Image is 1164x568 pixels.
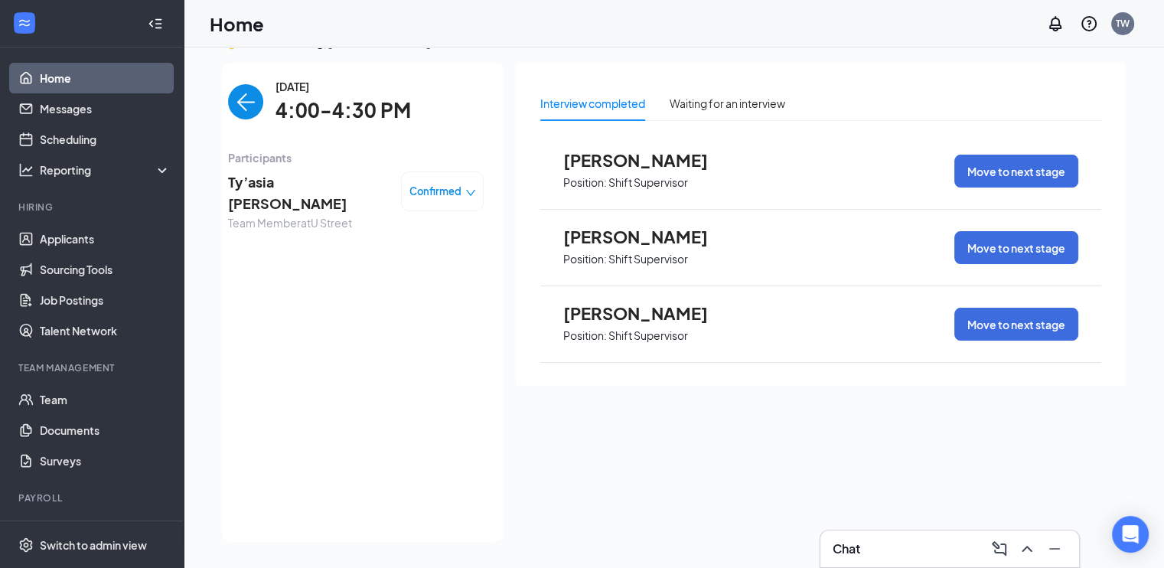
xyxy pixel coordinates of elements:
a: Team [40,384,171,415]
div: Open Intercom Messenger [1112,516,1149,553]
svg: WorkstreamLogo [17,15,32,31]
a: Scheduling [40,124,171,155]
a: Surveys [40,446,171,476]
a: Messages [40,93,171,124]
svg: Collapse [148,16,163,31]
div: Team Management [18,361,168,374]
div: Reporting [40,162,171,178]
span: Confirmed [409,184,461,199]
svg: Notifications [1046,15,1065,33]
p: Position: [563,175,607,190]
p: Position: [563,252,607,266]
a: Job Postings [40,285,171,315]
span: Ty’asia [PERSON_NAME] [228,171,389,215]
div: Waiting for an interview [670,95,785,112]
svg: QuestionInfo [1080,15,1098,33]
a: PayrollCrown [40,514,171,545]
a: Applicants [40,224,171,254]
div: Payroll [18,491,168,504]
div: Switch to admin view [40,537,147,553]
p: Position: [563,328,607,343]
span: [PERSON_NAME] [563,227,732,246]
a: Documents [40,415,171,446]
a: Sourcing Tools [40,254,171,285]
div: Interview completed [540,95,645,112]
svg: Settings [18,537,34,553]
span: down [465,188,476,198]
svg: ChevronUp [1018,540,1036,558]
h1: Home [210,11,264,37]
a: Talent Network [40,315,171,346]
button: Move to next stage [954,155,1078,188]
p: Shift Supervisor [608,252,688,266]
button: Move to next stage [954,231,1078,264]
svg: ComposeMessage [990,540,1009,558]
button: ComposeMessage [987,537,1012,561]
button: Minimize [1042,537,1067,561]
svg: Minimize [1045,540,1064,558]
h3: Chat [833,540,860,557]
button: back-button [228,84,263,119]
a: Home [40,63,171,93]
p: Shift Supervisor [608,328,688,343]
span: Team Member at U Street [228,214,389,231]
button: Move to next stage [954,308,1078,341]
button: ChevronUp [1015,537,1039,561]
div: TW [1116,17,1130,30]
div: Hiring [18,201,168,214]
span: [DATE] [276,78,411,95]
span: [PERSON_NAME] [563,303,732,323]
span: Participants [228,149,484,166]
span: 4:00-4:30 PM [276,95,411,126]
p: Shift Supervisor [608,175,688,190]
svg: Analysis [18,162,34,178]
span: [PERSON_NAME] [563,150,732,170]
